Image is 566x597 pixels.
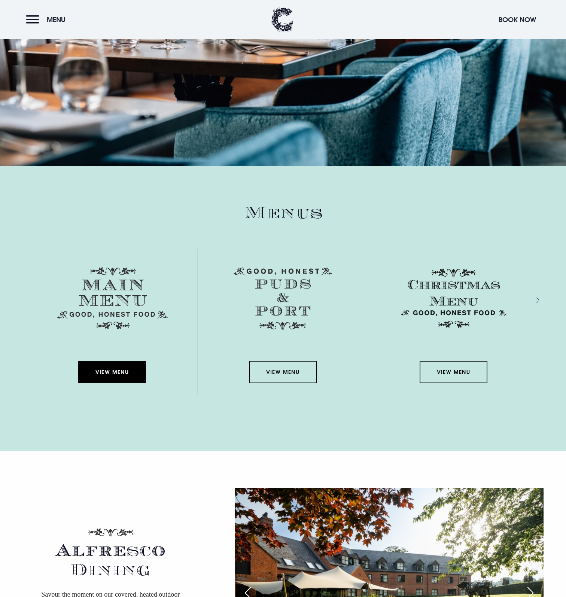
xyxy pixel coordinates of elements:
div: Next slide [526,295,533,306]
img: Menu main menu [57,267,168,329]
img: Christmas Menu SVG [398,267,509,329]
h2: Menus [27,203,539,223]
a: View Menu [249,361,316,383]
span: Menu [47,15,66,24]
a: View Menu [420,361,487,383]
button: Book Now [495,12,540,28]
h2: Alfresco Dining [22,547,198,581]
img: Clandeboye Lodge [271,7,293,32]
img: Menu puds and port [234,267,332,330]
button: Menu [26,12,69,28]
a: View Menu [78,361,146,383]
